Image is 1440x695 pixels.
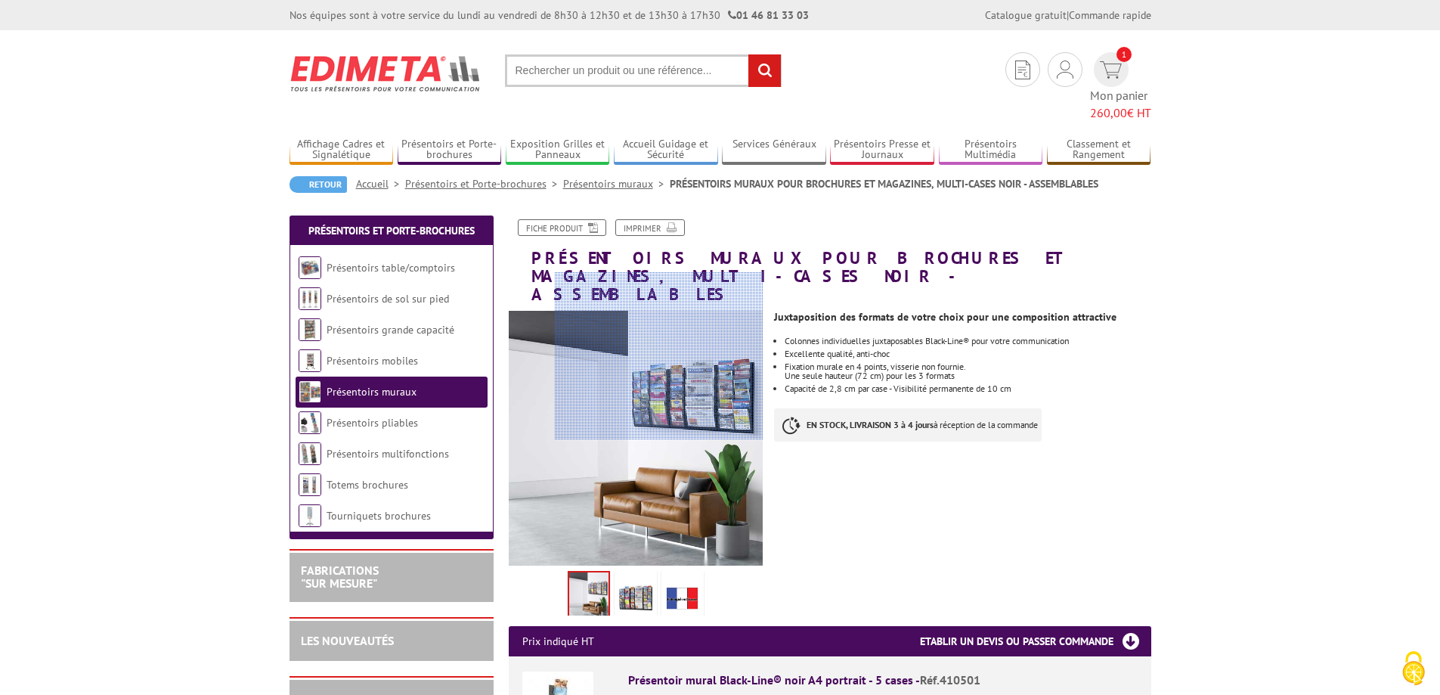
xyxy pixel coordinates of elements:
a: Présentoirs pliables [327,416,418,430]
a: Tourniquets brochures [327,509,431,523]
a: Présentoirs muraux [563,177,670,191]
img: edimeta_produit_fabrique_en_france.jpg [664,574,701,621]
img: Tourniquets brochures [299,504,321,527]
li: Colonnes individuelles juxtaposables Black-Line® pour votre communication [785,337,1150,346]
button: Cookies (fenêtre modale) [1387,644,1440,695]
li: Fixation murale en 4 points, visserie non fournie. Une seule hauteur (72 cm) pour les 3 formats [785,362,1150,380]
span: Réf.410501 [920,672,980,687]
div: | [985,8,1151,23]
strong: Juxtaposition des formats de votre choix pour une composition attractive [774,310,1116,324]
img: presentoir_mural_blacl_line_noir_410501_410601_411001_420601_421201.jpg [569,572,609,619]
a: Classement et Rangement [1047,138,1151,163]
img: Présentoirs mobiles [299,349,321,372]
p: à réception de la commande [774,408,1042,442]
img: Présentoirs table/comptoirs [299,256,321,279]
p: Prix indiqué HT [522,626,594,656]
a: Commande rapide [1069,8,1151,22]
a: Exposition Grilles et Panneaux [506,138,610,163]
h3: Etablir un devis ou passer commande [920,626,1151,656]
li: Capacité de 2,8 cm par case - Visibilité permanente de 10 cm [785,384,1150,393]
li: PRÉSENTOIRS MURAUX POUR BROCHURES ET MAGAZINES, MULTI-CASES NOIR - ASSEMBLABLES [670,176,1098,191]
a: Totems brochures [327,478,408,492]
strong: 01 46 81 33 03 [728,8,809,22]
img: Présentoirs grande capacité [299,318,321,341]
a: devis rapide 1 Mon panier 260,00€ HT [1090,52,1151,122]
a: LES NOUVEAUTÉS [301,633,394,648]
li: Excellente qualité, anti-choc [785,349,1150,358]
input: Rechercher un produit ou une référence... [505,54,782,87]
span: 1 [1116,47,1132,62]
img: Présentoirs de sol sur pied [299,287,321,310]
a: Présentoirs muraux [327,385,417,399]
img: devis rapide [1100,61,1122,79]
a: Présentoirs et Porte-brochures [405,177,563,191]
a: Présentoirs de sol sur pied [327,292,449,306]
img: Totems brochures [299,473,321,496]
img: Cookies (fenêtre modale) [1395,650,1432,687]
a: Accueil Guidage et Sécurité [614,138,718,163]
img: devis rapide [1015,61,1030,79]
img: presentoirs_muraux_410501_1.jpg [618,574,654,621]
span: 260,00 [1090,105,1127,120]
a: Présentoirs multifonctions [327,447,449,461]
a: Présentoirs grande capacité [327,323,454,337]
a: Fiche produit [518,219,606,236]
img: Edimeta [290,45,482,101]
div: Présentoir mural Black-Line® noir A4 portrait - 5 cases - [628,672,1138,689]
a: Présentoirs Presse et Journaux [830,138,934,163]
img: Présentoirs pliables [299,411,321,434]
a: Présentoirs et Porte-brochures [308,224,475,237]
strong: EN STOCK, LIVRAISON 3 à 4 jours [807,419,934,430]
span: Mon panier [1090,87,1151,122]
img: devis rapide [1057,61,1073,79]
a: Retour [290,176,347,193]
a: Présentoirs mobiles [327,354,418,368]
a: Présentoirs Multimédia [939,138,1043,163]
h1: PRÉSENTOIRS MURAUX POUR BROCHURES ET MAGAZINES, MULTI-CASES NOIR - ASSEMBLABLES [497,219,1163,304]
img: Présentoirs multifonctions [299,442,321,465]
a: Accueil [356,177,405,191]
div: Nos équipes sont à votre service du lundi au vendredi de 8h30 à 12h30 et de 13h30 à 17h30 [290,8,809,23]
a: Catalogue gratuit [985,8,1067,22]
span: € HT [1090,104,1151,122]
img: Présentoirs muraux [299,380,321,403]
a: Présentoirs et Porte-brochures [398,138,502,163]
a: Imprimer [615,219,685,236]
a: Services Généraux [722,138,826,163]
a: Affichage Cadres et Signalétique [290,138,394,163]
input: rechercher [748,54,781,87]
a: FABRICATIONS"Sur Mesure" [301,563,379,591]
a: Présentoirs table/comptoirs [327,261,455,275]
